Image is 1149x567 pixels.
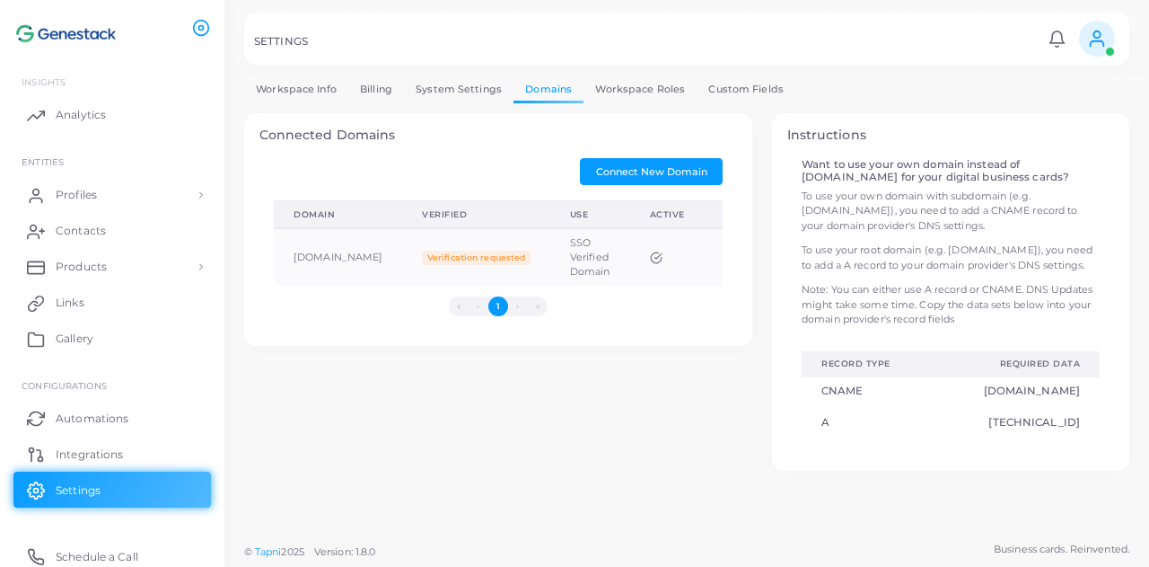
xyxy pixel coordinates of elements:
span: Analytics [56,107,106,123]
a: [DOMAIN_NAME] [953,385,1080,397]
span: Verification requested [422,251,530,265]
span: INSIGHTS [22,76,66,87]
span: Settings [56,483,101,499]
span: Automations [56,411,128,427]
a: Products [13,249,211,285]
a: System Settings [404,76,513,102]
a: Contacts [13,213,211,249]
span: Connect New Domain [596,165,707,178]
td: [DOMAIN_NAME] [274,228,402,287]
a: Integrations [13,436,211,472]
h4: Connected Domains [259,128,738,143]
a: Tapni [255,545,282,558]
div: Verified [422,208,530,221]
a: Settings [13,472,211,508]
th: REQUIRED DATA [934,351,1100,377]
span: Profiles [56,187,97,203]
a: [TECHNICAL_ID] [953,416,1080,429]
a: Analytics [13,97,211,133]
span: Products [56,259,107,275]
ul: Pagination [274,297,723,316]
a: Billing [348,76,404,102]
span: Schedule a Call [56,549,138,565]
span: ENTITIES [22,156,64,167]
p: To use your root domain (e.g. [DOMAIN_NAME]), you need to add a A record to your domain provider'... [802,243,1100,272]
div: Active [650,208,685,221]
button: Go to page 1 [488,297,508,316]
span: Integrations [56,447,123,463]
td: [DATE] [705,228,783,287]
a: Links [13,285,211,321]
span: Configurations [22,380,107,391]
div: Domain [294,208,382,221]
button: Connect New Domain [580,158,723,185]
a: Automations [13,400,211,436]
span: 2025 [281,545,303,560]
a: Workspace Roles [583,76,697,102]
a: Profiles [13,177,211,213]
td: SSO Verified Domain [550,228,630,287]
div: Use [570,208,610,221]
img: logo [16,17,116,50]
span: Gallery [56,331,93,347]
a: Custom Fields [697,76,795,102]
h4: Instructions [787,128,1115,143]
span: Links [56,295,84,311]
th: RECORD TYPE [802,351,934,377]
h5: SETTINGS [254,35,308,48]
a: Workspace Info [244,76,348,102]
p: To use your own domain with subdomain (e.g. [DOMAIN_NAME]), you need to add a CNAME record to you... [802,189,1100,234]
span: Version: 1.8.0 [314,545,376,558]
span: © [244,545,375,560]
h5: A [821,416,914,429]
h5: CNAME [821,385,914,397]
a: Gallery [13,321,211,357]
h5: Want to use your own domain instead of [DOMAIN_NAME] for your digital business cards? [802,158,1100,183]
p: Note: You can either use A record or CNAME. DNS Updates might take some time. Copy the data sets ... [802,282,1100,327]
span: Business cards. Reinvented. [994,542,1129,557]
a: Domains [513,76,583,102]
span: Contacts [56,223,106,239]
